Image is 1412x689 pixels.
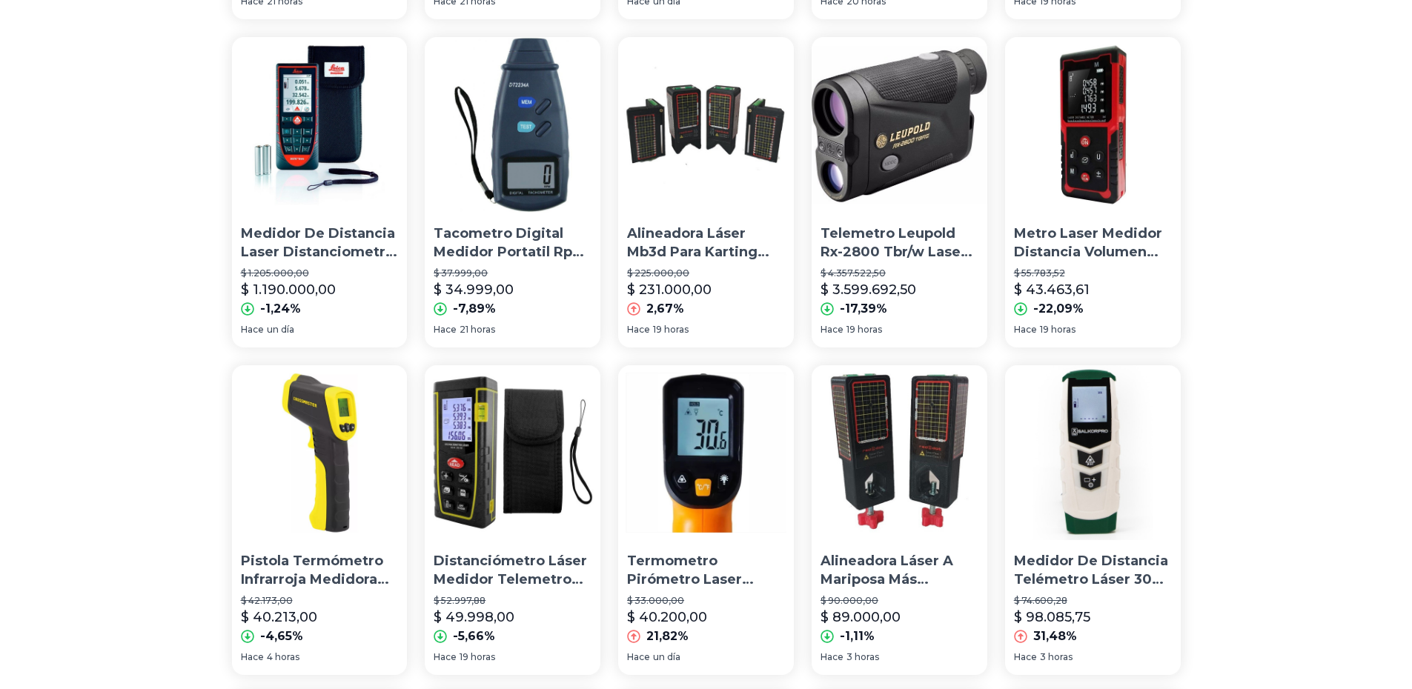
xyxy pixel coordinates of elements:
[653,324,689,336] span: 19 horas
[627,651,650,663] span: Hace
[821,607,901,628] p: $ 89.000,00
[812,37,987,213] img: Telemetro Leupold Rx-2800 Tbr/w Laser Medidor De Caza
[627,267,785,279] p: $ 225.000,00
[653,651,680,663] span: un día
[232,365,408,675] a: Pistola Termómetro Infrarroja Medidora De Temperatura LaserPistola Termómetro Infrarroja Medidora...
[1005,365,1181,541] img: Medidor De Distancia Telémetro Láser 30 Metros Salkor
[241,595,399,607] p: $ 42.173,00
[1033,300,1084,318] p: -22,09%
[434,607,514,628] p: $ 49.998,00
[812,365,987,675] a: Alineadora Láser A Mariposa Más Medidor De AngulosAlineadora Láser A Mariposa Más Medidor De Angu...
[812,37,987,347] a: Telemetro Leupold Rx-2800 Tbr/w Laser Medidor De CazaTelemetro Leupold Rx-2800 Tbr/w Laser Medido...
[618,37,794,213] img: Alineadora Láser Mb3d Para Karting Con Medidor De Ángulos
[241,224,399,262] p: Medidor De Distancia Laser Distanciometro Disto Leica D510
[821,651,843,663] span: Hace
[821,552,978,589] p: Alineadora Láser A Mariposa Más Medidor De Angulos
[232,365,408,541] img: Pistola Termómetro Infrarroja Medidora De Temperatura Laser
[646,300,684,318] p: 2,67%
[232,37,408,347] a: Medidor De Distancia Laser Distanciometro Disto Leica D510Medidor De Distancia Laser Distanciomet...
[460,651,495,663] span: 19 horas
[260,628,303,645] p: -4,65%
[267,651,299,663] span: 4 horas
[627,324,650,336] span: Hace
[627,224,785,262] p: Alineadora Láser Mb3d Para Karting Con Medidor De Ángulos
[1014,224,1172,262] p: Metro Laser Medidor Distancia Volumen Area 40 Mts Hardest
[1040,324,1075,336] span: 19 horas
[434,324,457,336] span: Hace
[1040,651,1073,663] span: 3 horas
[821,279,916,300] p: $ 3.599.692,50
[241,267,399,279] p: $ 1.205.000,00
[1014,552,1172,589] p: Medidor De Distancia Telémetro Láser 30 Metros Salkor
[453,300,496,318] p: -7,89%
[434,267,591,279] p: $ 37.999,00
[846,651,879,663] span: 3 horas
[840,628,875,645] p: -1,11%
[1005,37,1181,347] a: Metro Laser Medidor Distancia Volumen Area 40 Mts HardestMetro Laser Medidor Distancia Volumen Ar...
[812,365,987,541] img: Alineadora Láser A Mariposa Más Medidor De Angulos
[821,324,843,336] span: Hace
[627,552,785,589] p: Termometro Pirómetro Laser Medidor Temperatura -32a400º + Programas De Regalo + Curso Inyeccion E...
[260,300,301,318] p: -1,24%
[1014,651,1037,663] span: Hace
[434,595,591,607] p: $ 52.997,88
[618,365,794,541] img: Termometro Pirómetro Laser Medidor Temperatura -32a400º + Programas De Regalo + Curso Inyeccion E...
[821,595,978,607] p: $ 90.000,00
[1014,279,1090,300] p: $ 43.463,61
[267,324,294,336] span: un día
[425,37,600,213] img: Tacometro Digital Medidor Portatil Rpm Laser Vueltas Motor
[1005,37,1181,213] img: Metro Laser Medidor Distancia Volumen Area 40 Mts Hardest
[627,279,712,300] p: $ 231.000,00
[241,552,399,589] p: Pistola Termómetro Infrarroja Medidora De Temperatura Laser
[434,279,514,300] p: $ 34.999,00
[1005,365,1181,675] a: Medidor De Distancia Telémetro Láser 30 Metros SalkorMedidor De Distancia Telémetro Láser 30 Metr...
[425,365,600,541] img: Distanciómetro Láser Medidor Telemetro De 5cm A 40m
[1014,267,1172,279] p: $ 55.783,52
[425,37,600,347] a: Tacometro Digital Medidor Portatil Rpm Laser Vueltas MotorTacometro Digital Medidor Portatil Rpm ...
[241,324,264,336] span: Hace
[618,365,794,675] a: Termometro Pirómetro Laser Medidor Temperatura -32a400º + Programas De Regalo + Curso Inyeccion E...
[460,324,495,336] span: 21 horas
[821,267,978,279] p: $ 4.357.522,50
[1014,595,1172,607] p: $ 74.600,28
[821,224,978,262] p: Telemetro Leupold Rx-2800 Tbr/w Laser Medidor De Caza
[846,324,882,336] span: 19 horas
[241,651,264,663] span: Hace
[434,552,591,589] p: Distanciómetro Láser Medidor Telemetro De 5cm A 40m
[840,300,887,318] p: -17,39%
[434,651,457,663] span: Hace
[1033,628,1077,645] p: 31,48%
[1014,607,1090,628] p: $ 98.085,75
[627,607,707,628] p: $ 40.200,00
[241,607,317,628] p: $ 40.213,00
[232,37,408,213] img: Medidor De Distancia Laser Distanciometro Disto Leica D510
[425,365,600,675] a: Distanciómetro Láser Medidor Telemetro De 5cm A 40mDistanciómetro Láser Medidor Telemetro De 5cm ...
[627,595,785,607] p: $ 33.000,00
[1014,324,1037,336] span: Hace
[618,37,794,347] a: Alineadora Láser Mb3d Para Karting Con Medidor De ÁngulosAlineadora Láser Mb3d Para Karting Con M...
[453,628,495,645] p: -5,66%
[241,279,336,300] p: $ 1.190.000,00
[646,628,689,645] p: 21,82%
[434,224,591,262] p: Tacometro Digital Medidor Portatil Rpm Laser Vueltas Motor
